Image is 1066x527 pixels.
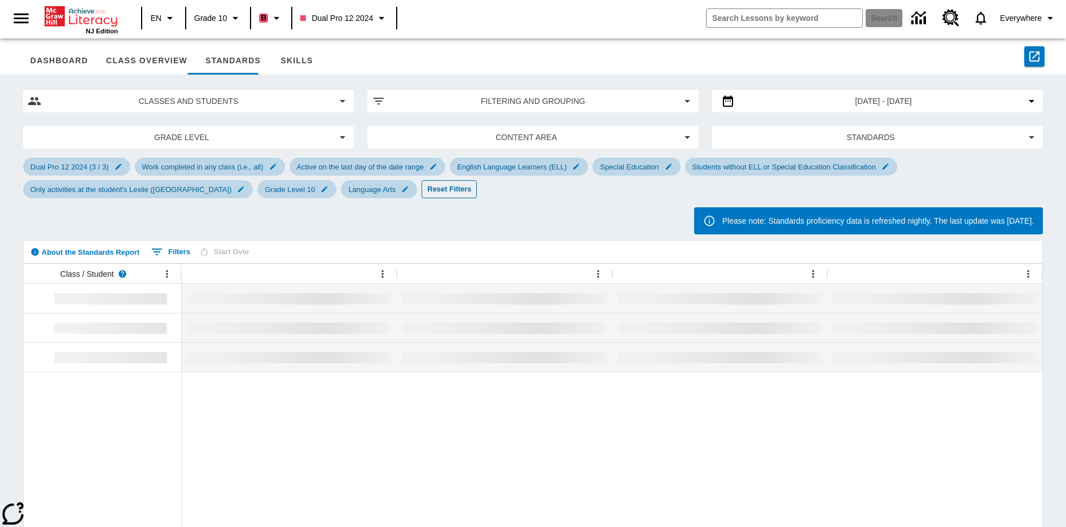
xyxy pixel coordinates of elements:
span: Classes and Students [50,95,327,107]
button: Read more about Class / Student [114,265,131,282]
div: Edit Only activities at the student's Lexile (Reading) filter selected submenu item [23,180,253,198]
span: Standards [726,132,1016,143]
span: Language Arts [341,185,402,194]
span: NJ Edition [86,28,118,34]
span: Class / Student [60,268,114,280]
button: About the Standards Report [26,243,144,260]
button: Export to CSV [1024,46,1045,67]
span: Only activities at the student's Lexile ([GEOGRAPHIC_DATA]) [24,185,239,194]
span: Dual Pro 12 2024 [300,12,373,24]
button: Open side menu [5,2,38,35]
span: Dual Pro 12 2024 (3 / 3) [24,163,116,171]
button: Skills [270,47,324,75]
button: Dashboard [21,47,97,75]
button: Open Menu [805,265,822,282]
span: [DATE] - [DATE] [855,95,912,107]
button: Open Menu [159,265,176,282]
button: Class Overview [97,47,196,75]
div: Edit Grade Level 10 filter selected submenu item [257,180,336,198]
span: Content Area [381,132,671,143]
button: Select the date range menu item [717,94,1038,108]
button: Grade: Grade 10, Select a grade [190,8,247,28]
button: Open Menu [374,265,391,282]
span: Students without ELL or Special Education Classification [686,163,883,171]
div: Edit Language Arts filter selected submenu item [341,180,417,198]
input: search field [707,9,862,27]
span: Special Education [593,163,665,171]
button: Show filters [148,243,193,261]
button: Select the grade level menu item [28,130,349,144]
span: Active on the last day of the date range [290,163,431,171]
button: Select standards menu item [717,130,1038,144]
a: Resource Center, Will open in new tab [936,3,966,33]
span: Grade 10 [194,12,227,24]
button: Apply filters menu item [372,94,694,108]
div: Edit Special Education filter selected submenu item [593,158,680,176]
svg: Collapse Date Range Filter [1025,94,1038,108]
button: Boost Class color is dark pink. Change class color [255,8,288,28]
span: Grade Level [37,132,327,143]
svg: Filter List Right Icon [336,130,349,144]
button: Profile/Settings [995,8,1061,28]
span: About the Standards Report [42,246,139,259]
a: Data Center [905,3,936,34]
span: Filtering and Grouping [394,95,671,107]
span: Everywhere [1000,12,1042,24]
div: Edit Students without ELL or Special Education Classification filter selected submenu item [685,158,897,176]
div: Edit Work completed in any class (i.e., all) filter selected submenu item [135,158,285,176]
span: EN [151,12,161,24]
svg: Filter List Right Icon [681,130,694,144]
button: Language: EN, Select a language [146,8,182,28]
button: Open Menu [590,265,607,282]
span: English Language Learners (ELL) [450,163,573,171]
button: Select a content area menu item [372,130,694,144]
button: Reset Filters [422,180,477,198]
div: Please note: Standards proficiency data is refreshed nightly. The last update was [DATE]. [722,211,1034,231]
button: Class: Dual Pro 12 2024, Select your class [296,8,393,28]
div: Home [45,4,118,34]
span: Work completed in any class (i.e., all) [135,163,270,171]
span: B [261,11,266,25]
div: Edit Dual Pro 12 2024 (3 / 3) filter selected submenu item [23,158,130,176]
button: Standards [196,47,270,75]
a: Notifications [966,3,995,33]
button: Open Menu [1020,265,1037,282]
div: Edit English Language Learners (ELL) filter selected submenu item [450,158,588,176]
div: Edit Active on the last day of the date range filter selected submenu item [289,158,445,176]
button: Select classes and students menu item [28,94,349,108]
span: Grade Level 10 [258,185,322,194]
